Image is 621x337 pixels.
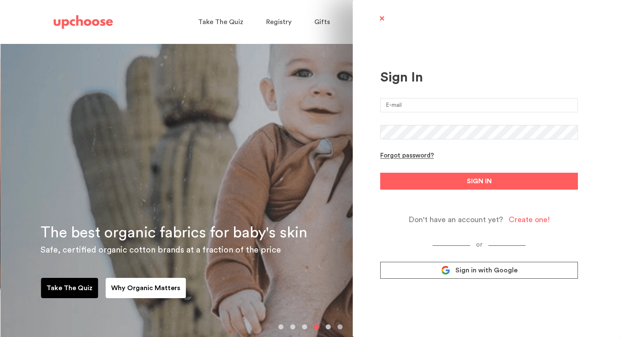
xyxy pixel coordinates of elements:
[470,242,488,248] span: or
[455,266,517,274] span: Sign in with Google
[380,262,578,279] a: Sign in with Google
[380,98,578,112] input: E-mail
[380,173,578,190] button: SIGN IN
[467,176,492,186] span: SIGN IN
[380,152,434,160] div: Forgot password?
[509,215,550,225] div: Create one!
[409,215,503,225] span: Don't have an account yet?
[380,69,578,85] div: Sign In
